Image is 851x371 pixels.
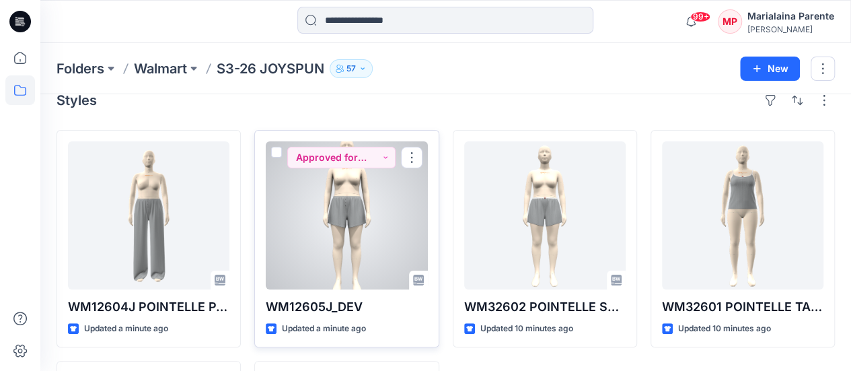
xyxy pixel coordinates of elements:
[690,11,710,22] span: 99+
[84,322,168,336] p: Updated a minute ago
[282,322,366,336] p: Updated a minute ago
[464,141,626,290] a: WM32602 POINTELLE SHORT_DEV
[57,92,97,108] h4: Styles
[747,8,834,24] div: Marialaina Parente
[740,57,800,81] button: New
[57,59,104,78] a: Folders
[480,322,573,336] p: Updated 10 minutes ago
[266,141,427,290] a: WM12605J_DEV
[718,9,742,34] div: MP
[678,322,771,336] p: Updated 10 minutes ago
[68,298,229,316] p: WM12604J POINTELLE PANT-FAUX FLY & BUTTONS + PICOT
[266,298,427,316] p: WM12605J_DEV
[464,298,626,316] p: WM32602 POINTELLE SHORT_DEV
[134,59,187,78] a: Walmart
[747,24,834,34] div: [PERSON_NAME]
[217,59,324,78] p: S3-26 JOYSPUN
[662,298,823,316] p: WM32601 POINTELLE TANK_DEVELOPMENT
[662,141,823,290] a: WM32601 POINTELLE TANK_DEVELOPMENT
[330,59,373,78] button: 57
[68,141,229,290] a: WM12604J POINTELLE PANT-FAUX FLY & BUTTONS + PICOT
[346,61,356,76] p: 57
